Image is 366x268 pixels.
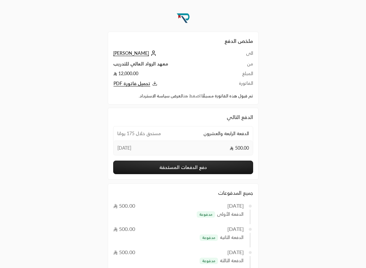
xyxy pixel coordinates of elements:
button: دفع الدفعات المستحقة [113,161,253,174]
td: 12,000.00 [113,70,224,80]
span: الدفعة الأولى [217,211,243,218]
span: [DATE] [117,145,131,151]
span: مدفوعة [199,212,213,217]
div: [DATE] [227,248,244,256]
div: جميع المدفوعات [113,189,253,197]
img: Company Logo [174,9,192,26]
span: مدفوعة [202,258,215,263]
span: 500.00 [113,203,135,209]
a: [PERSON_NAME] [113,50,158,56]
div: [DATE] [227,225,244,233]
a: اضغط هنا [182,93,201,98]
span: الدفعة الثالثة [220,257,243,264]
td: الى [224,50,253,61]
span: الدفعة الرابعة والعشرون [203,130,249,137]
td: الفاتورة [224,80,253,87]
div: الدفع التالي [113,113,253,121]
span: الدفعة الثانية [220,234,243,241]
span: تحميل فاتورة PDF [114,81,150,86]
span: 500.00 [113,249,135,255]
span: مدفوعة [202,235,215,240]
span: 500.00 [230,145,249,151]
td: معهد الرواد العالي للتدريب [113,61,224,70]
span: مستحق خلال 175 يومًا [117,130,161,137]
span: 500.00 [113,226,135,232]
div: تم قبول هذه الفاتورة مسبقًا. لعرض سياسة الاسترداد. [113,93,253,99]
td: المبلغ [224,70,253,80]
span: [PERSON_NAME] [113,50,149,56]
button: تحميل فاتورة PDF [113,80,224,87]
td: من [224,61,253,70]
h2: ملخص الدفع [113,37,253,45]
div: [DATE] [227,202,244,210]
